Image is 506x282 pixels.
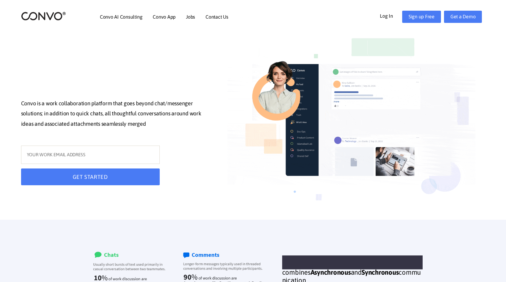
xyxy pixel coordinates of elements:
span: WORK. SHARE. COLLABORATE [282,255,423,269]
a: Get a Demo [444,11,482,23]
button: GET STARTED [21,168,160,185]
a: Jobs [186,14,195,19]
a: Convo AI Consulting [100,14,142,19]
p: Convo is a work collaboration platform that goes beyond chat/messenger solutions; in addition to ... [21,98,209,131]
strong: Synchronous [362,268,399,276]
img: image_not_found [228,27,475,220]
img: logo_2.png [21,11,66,21]
input: YOUR WORK EMAIL ADDRESS [21,146,160,164]
a: Convo App [153,14,176,19]
a: Log In [380,11,402,20]
a: Sign up Free [402,11,441,23]
a: Contact Us [206,14,228,19]
strong: Asynchronous [311,268,351,276]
